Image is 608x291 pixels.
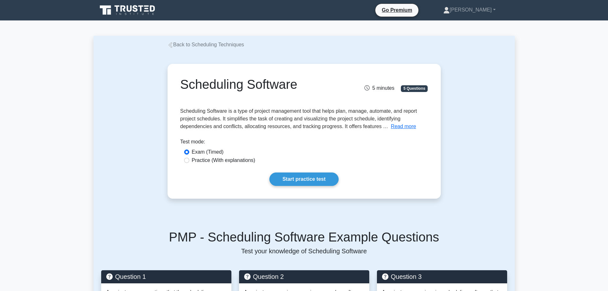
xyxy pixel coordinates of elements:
[391,123,416,130] button: Read more
[192,157,255,164] label: Practice (With explanations)
[378,6,416,14] a: Go Premium
[244,273,364,280] h5: Question 2
[382,273,502,280] h5: Question 3
[180,108,417,129] span: Scheduling Software is a type of project management tool that helps plan, manage, automate, and r...
[401,85,428,92] span: 5 Questions
[269,172,339,186] a: Start practice test
[168,42,244,47] a: Back to Scheduling Techniques
[101,229,507,245] h5: PMP - Scheduling Software Example Questions
[101,247,507,255] p: Test your knowledge of Scheduling Software
[364,85,394,91] span: 5 minutes
[180,77,343,92] h1: Scheduling Software
[106,273,226,280] h5: Question 1
[192,148,224,156] label: Exam (Timed)
[428,4,511,16] a: [PERSON_NAME]
[180,138,428,148] div: Test mode:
